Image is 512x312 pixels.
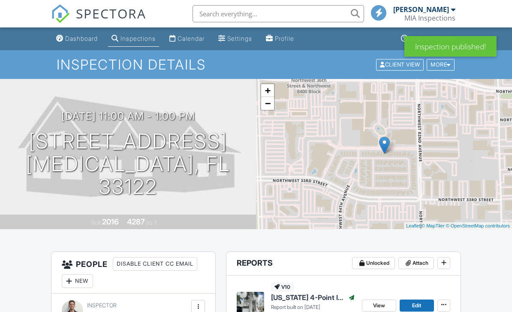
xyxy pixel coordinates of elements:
span: sq. ft. [146,219,158,226]
div: MIA Inspections [404,14,455,22]
a: Settings [215,31,256,47]
div: 4287 [127,217,145,226]
span: Built [91,219,101,226]
div: Profile [275,35,294,42]
h1: [STREET_ADDRESS] [MEDICAL_DATA], FL 33122 [14,130,242,198]
a: Inspections [108,31,159,47]
a: Dashboard [53,31,101,47]
h1: Inspection Details [57,57,455,72]
a: Zoom in [261,84,274,97]
img: The Best Home Inspection Software - Spectora [51,4,70,23]
a: SPECTORA [51,12,146,30]
div: Disable Client CC Email [113,257,197,271]
div: | [404,222,512,230]
h3: [DATE] 11:00 am - 1:00 pm [61,110,195,122]
div: [PERSON_NAME] [393,5,449,14]
a: © MapTiler [422,223,445,228]
div: Calendar [178,35,205,42]
a: Support Center [398,31,459,47]
a: Client View [375,61,426,67]
a: Leaflet [406,223,420,228]
h3: People [51,252,215,294]
span: SPECTORA [76,4,146,22]
div: 2016 [102,217,119,226]
div: Inspection published! [404,36,497,57]
a: Calendar [166,31,208,47]
div: Client View [376,59,424,70]
span: Inspector [87,302,117,309]
a: Profile [262,31,298,47]
div: Inspections [120,35,156,42]
a: © OpenStreetMap contributors [446,223,510,228]
input: Search everything... [193,5,364,22]
div: New [62,274,93,288]
div: Settings [227,35,252,42]
a: Zoom out [261,97,274,110]
div: Dashboard [65,35,98,42]
div: More [427,59,455,70]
